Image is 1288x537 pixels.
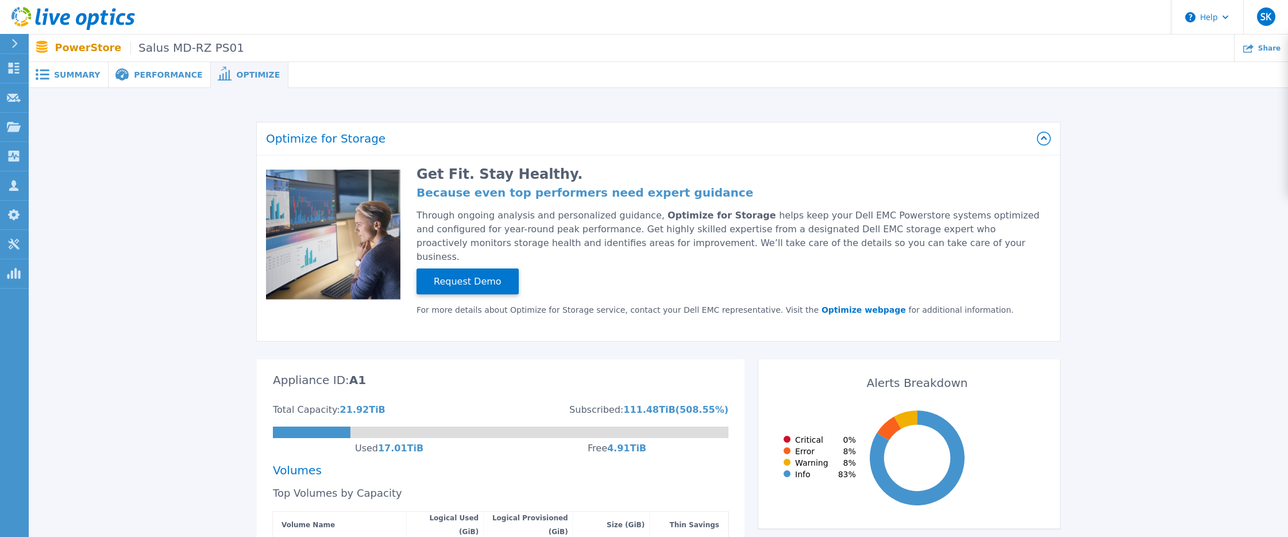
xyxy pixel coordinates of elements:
[417,209,1044,264] div: Through ongoing analysis and personalized guidance, helps keep your Dell EMC Powerstore systems o...
[417,268,519,294] button: Request Demo
[349,375,366,405] div: A1
[569,405,623,415] div: Subscribed:
[273,375,349,385] div: Appliance ID:
[623,405,675,415] div: 111.48 TiB
[130,41,244,55] span: Salus MD-RZ PS01
[676,405,728,415] div: ( 508.55 %)
[669,518,719,532] div: Thin Savings
[417,170,1044,179] h2: Get Fit. Stay Healthy.
[1258,45,1281,52] span: Share
[340,405,385,415] div: 21.92 TiB
[429,275,506,289] span: Request Demo
[236,71,280,79] span: Optimize
[378,444,423,453] div: 17.01 TiB
[273,466,728,475] div: Volumes
[281,518,335,532] div: Volume Name
[843,458,856,467] span: 8 %
[355,444,378,453] div: Used
[819,305,909,314] a: Optimize webpage
[668,210,779,221] span: Optimize for Storage
[55,41,244,55] p: PowerStore
[838,470,856,479] span: 83 %
[779,470,811,479] div: Info
[273,489,728,498] div: Top Volumes by Capacity
[607,444,646,453] div: 4.91 TiB
[266,170,400,301] img: Optimize Promo
[1260,12,1271,21] span: SK
[774,367,1060,397] div: Alerts Breakdown
[779,447,815,456] div: Error
[417,305,1044,314] div: For more details about Optimize for Storage service, contact your Dell EMC representative. Visit ...
[607,518,645,532] div: Size (GiB)
[266,133,1037,144] h2: Optimize for Storage
[779,435,823,444] div: Critical
[843,435,856,444] span: 0 %
[779,458,828,467] div: Warning
[54,71,100,79] span: Summary
[843,447,856,456] span: 8 %
[273,405,340,415] div: Total Capacity:
[134,71,202,79] span: Performance
[588,444,607,453] div: Free
[417,188,1044,197] h4: Because even top performers need expert guidance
